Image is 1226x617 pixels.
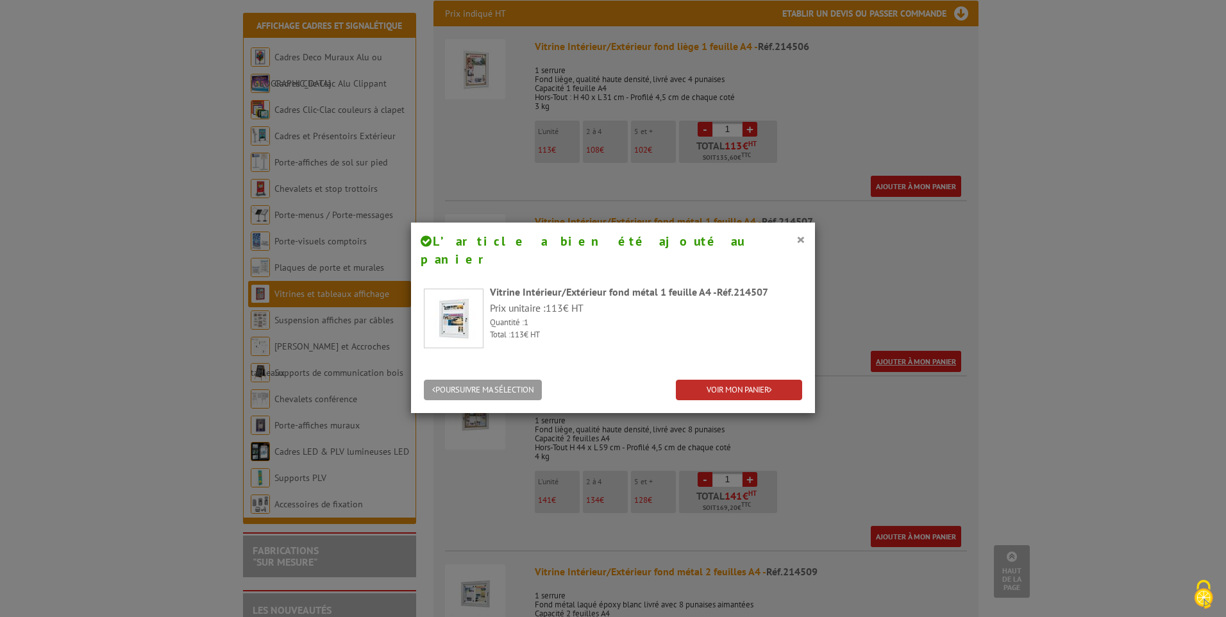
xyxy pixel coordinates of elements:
p: Prix unitaire : € HT [490,301,802,316]
h4: L’article a bien été ajouté au panier [421,232,805,269]
button: POURSUIVRE MA SÉLECTION [424,380,542,401]
a: VOIR MON PANIER [676,380,802,401]
p: Total : € HT [490,329,802,341]
img: Cookies (fenêtre modale) [1188,579,1220,611]
span: 113 [546,301,563,314]
span: Réf.214507 [717,285,768,298]
button: Cookies (fenêtre modale) [1181,573,1226,617]
p: Quantité : [490,317,802,329]
div: Vitrine Intérieur/Extérieur fond métal 1 feuille A4 - [490,285,802,300]
span: 113 [510,329,524,340]
button: × [796,231,805,248]
span: 1 [524,317,528,328]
